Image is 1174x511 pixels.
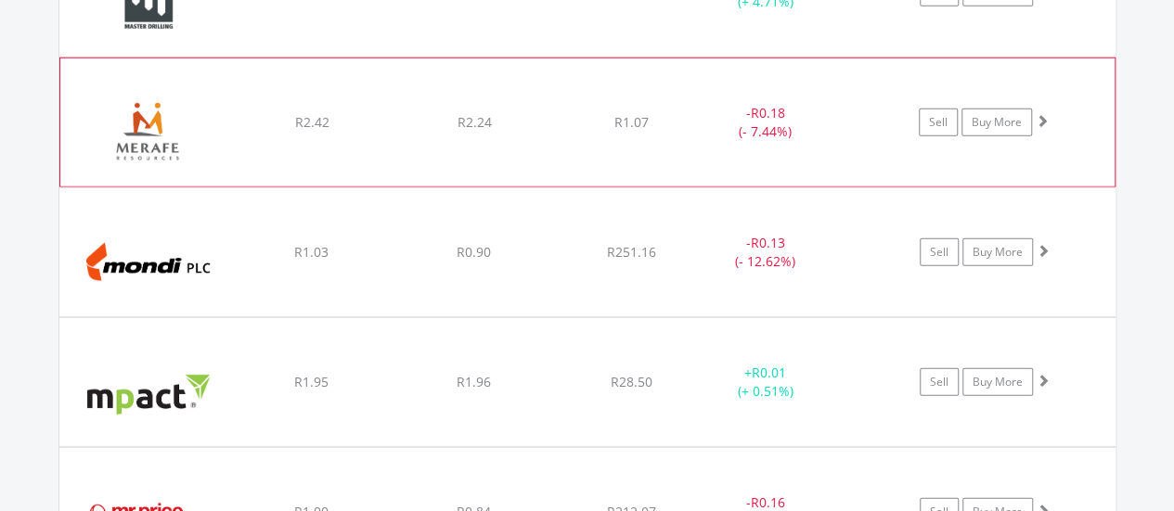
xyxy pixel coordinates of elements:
[614,113,649,131] span: R1.07
[457,243,491,261] span: R0.90
[294,243,329,261] span: R1.03
[962,238,1033,266] a: Buy More
[457,373,491,390] span: R1.96
[920,368,959,396] a: Sell
[961,109,1032,136] a: Buy More
[611,373,652,390] span: R28.50
[294,113,329,131] span: R2.42
[696,364,836,401] div: + (+ 0.51%)
[69,211,228,312] img: EQU.ZA.MNP.png
[919,109,958,136] a: Sell
[750,104,784,121] span: R0.18
[751,234,785,251] span: R0.13
[752,364,786,381] span: R0.01
[962,368,1033,396] a: Buy More
[70,82,229,182] img: EQU.ZA.MRF.png
[607,243,656,261] span: R251.16
[751,493,785,511] span: R0.16
[696,234,836,271] div: - (- 12.62%)
[69,341,228,441] img: EQU.ZA.MPT.png
[294,373,329,390] span: R1.95
[457,113,491,131] span: R2.24
[695,104,834,141] div: - (- 7.44%)
[920,238,959,266] a: Sell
